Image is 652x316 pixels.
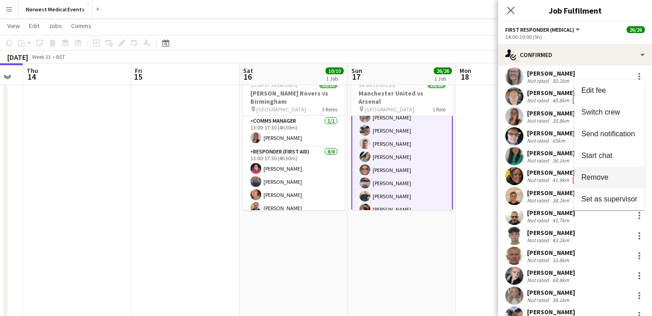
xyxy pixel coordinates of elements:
[581,86,606,94] span: Edit fee
[574,123,645,145] button: Send notification
[574,80,645,101] button: Edit fee
[581,108,620,116] span: Switch crew
[574,101,645,123] button: Switch crew
[581,152,612,159] span: Start chat
[581,173,609,181] span: Remove
[574,188,645,210] button: Set as supervisor
[581,130,635,138] span: Send notification
[581,195,638,203] span: Set as supervisor
[574,167,645,188] button: Remove
[574,145,645,167] button: Start chat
